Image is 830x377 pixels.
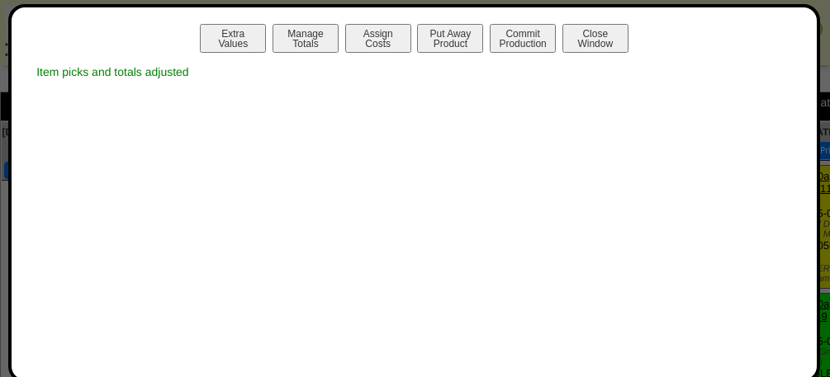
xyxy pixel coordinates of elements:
[562,24,628,53] button: CloseWindow
[28,57,800,87] div: Item picks and totals adjusted
[345,24,411,53] button: AssignCosts
[490,24,556,53] button: CommitProduction
[561,37,630,49] a: CloseWindow
[200,24,266,53] button: ExtraValues
[417,24,483,53] button: Put AwayProduct
[273,24,339,53] button: ManageTotals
